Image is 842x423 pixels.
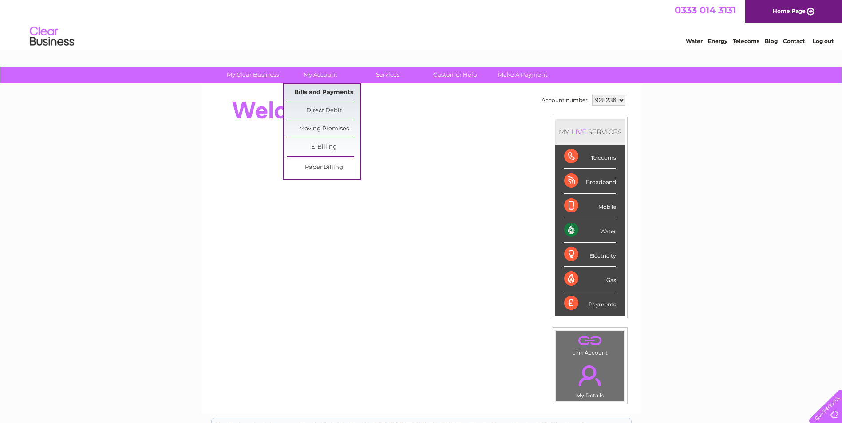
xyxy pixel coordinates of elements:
[486,67,559,83] a: Make A Payment
[564,243,616,267] div: Electricity
[564,194,616,218] div: Mobile
[564,218,616,243] div: Water
[564,169,616,193] div: Broadband
[813,38,834,44] a: Log out
[29,23,75,50] img: logo.png
[287,138,360,156] a: E-Billing
[287,84,360,102] a: Bills and Payments
[555,119,625,145] div: MY SERVICES
[351,67,424,83] a: Services
[558,360,622,391] a: .
[212,5,631,43] div: Clear Business is a trading name of Verastar Limited (registered in [GEOGRAPHIC_DATA] No. 3667643...
[287,159,360,176] a: Paper Billing
[558,333,622,349] a: .
[708,38,727,44] a: Energy
[287,120,360,138] a: Moving Premises
[556,330,625,358] td: Link Account
[765,38,778,44] a: Blog
[556,358,625,401] td: My Details
[686,38,703,44] a: Water
[539,93,590,108] td: Account number
[783,38,805,44] a: Contact
[216,67,289,83] a: My Clear Business
[733,38,759,44] a: Telecoms
[564,145,616,169] div: Telecoms
[284,67,357,83] a: My Account
[564,291,616,315] div: Payments
[564,267,616,291] div: Gas
[675,4,736,16] a: 0333 014 3131
[287,102,360,120] a: Direct Debit
[569,128,588,136] div: LIVE
[419,67,492,83] a: Customer Help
